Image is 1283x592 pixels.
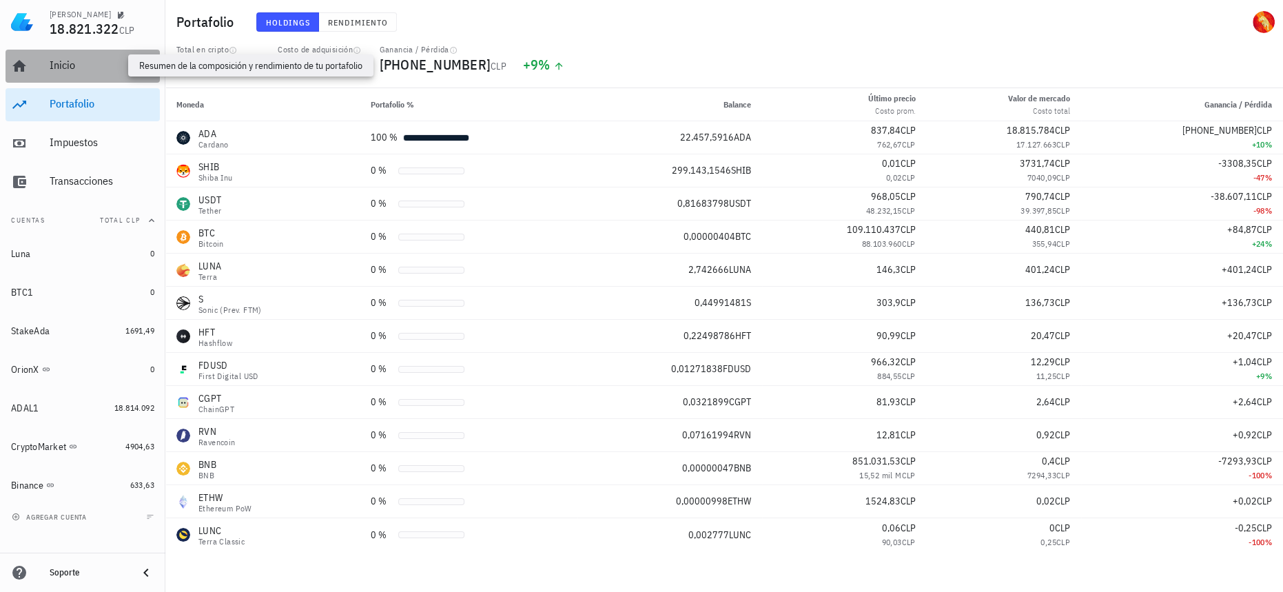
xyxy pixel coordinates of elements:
span: 18.821.322 [176,55,246,74]
div: 0 % [371,494,393,509]
span: CLP [1257,396,1272,408]
div: HFT [198,325,232,339]
span: 0,81683798 [677,197,729,210]
span: CLP [1056,238,1070,249]
div: ETHW-icon [176,495,190,509]
span: 3731,74 [1020,157,1055,170]
a: Impuestos [6,127,160,160]
span: CLP [491,60,506,72]
div: Hashflow [198,339,232,347]
div: Transacciones [50,174,154,187]
span: agregar cuenta [14,513,87,522]
span: % [1265,238,1272,249]
span: 0 [1049,522,1055,534]
span: -7293,93 [1218,455,1257,467]
div: CGPT [198,391,234,405]
div: BTC-icon [176,230,190,244]
span: 7040,09 [1027,172,1056,183]
span: CLP [901,263,916,276]
img: LedgiFi [11,11,33,33]
div: Ganancia / Pérdida [380,44,506,55]
a: Binance 633,63 [6,469,160,502]
span: 4904,63 [125,441,154,451]
button: agregar cuenta [8,510,93,524]
span: CLP [901,296,916,309]
span: CLP [901,157,916,170]
span: Portafolio % [371,99,414,110]
span: CLP [1055,263,1070,276]
span: 22.457,5916 [680,131,734,143]
div: Ethereum PoW [198,504,252,513]
div: -47 [1092,171,1272,185]
th: Portafolio %: Sin ordenar. Pulse para ordenar de forma ascendente. [360,88,578,121]
span: 0,00000404 [684,230,735,243]
span: CLP [901,190,916,203]
div: Bitcoin [198,240,224,248]
span: CLP [1257,455,1272,467]
span: CLP [902,537,916,547]
span: CLP [901,223,916,236]
div: Total en cripto [176,44,261,55]
div: 0 % [371,263,393,277]
button: Rendimiento [319,12,397,32]
span: 440,81 [1025,223,1055,236]
span: 968,05 [871,190,901,203]
span: 0,06 [882,522,901,534]
span: 17.127.663 [1016,139,1056,150]
div: Inicio [50,59,154,72]
span: 0 [150,364,154,374]
span: 0,25 [1040,537,1056,547]
div: USDT [198,193,221,207]
div: Ravencoin [198,438,236,447]
span: CLP [1055,522,1070,534]
span: CLP [1257,495,1272,507]
span: 355,94 [1031,238,1056,249]
div: BTC [198,226,224,240]
span: CLP [1055,190,1070,203]
span: CLP [901,356,916,368]
div: Shiba Inu [198,174,233,182]
th: Ganancia / Pérdida: Sin ordenar. Pulse para ordenar de forma ascendente. [1081,88,1283,121]
span: +0,02 [1233,495,1257,507]
button: Holdings [256,12,320,32]
div: LUNA [198,259,221,273]
div: CryptoMarket [11,441,66,453]
span: Ganancia / Pérdida [1204,99,1272,110]
div: 0 % [371,229,393,244]
span: 2,742666 [688,263,729,276]
div: BNB [198,471,216,480]
span: Moneda [176,99,204,110]
span: 0,01271838 [671,363,723,375]
span: CLP [1257,157,1272,170]
span: BTC [735,230,751,243]
div: ADA [198,127,229,141]
div: Luna [11,248,30,260]
div: Terra Classic [198,538,245,546]
span: ETHW [728,495,751,507]
span: CLP [901,396,916,408]
span: 18.821.322 [50,19,119,38]
div: 100 % [371,130,398,145]
span: Rendimiento [327,17,388,28]
span: Holdings [265,17,311,28]
span: 136,73 [1025,296,1055,309]
div: 0 % [371,163,393,178]
div: ADAL1 [11,402,39,414]
span: CLP [1056,371,1070,381]
span: BNB [734,462,751,474]
span: CLP [902,371,916,381]
span: SHIB [731,164,751,176]
span: CLP [901,429,916,441]
span: FDUSD [723,363,751,375]
div: Costo de adquisición [278,44,362,55]
div: BTC1 [11,287,33,298]
span: % [1265,205,1272,216]
div: Impuestos [50,136,154,149]
span: LUNC [729,529,751,541]
button: CuentasTotal CLP [6,204,160,237]
div: 0 % [371,196,393,211]
span: CLP [1056,139,1070,150]
span: 12,29 [1031,356,1055,368]
div: Soporte [50,567,127,578]
div: +9 [523,58,564,72]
